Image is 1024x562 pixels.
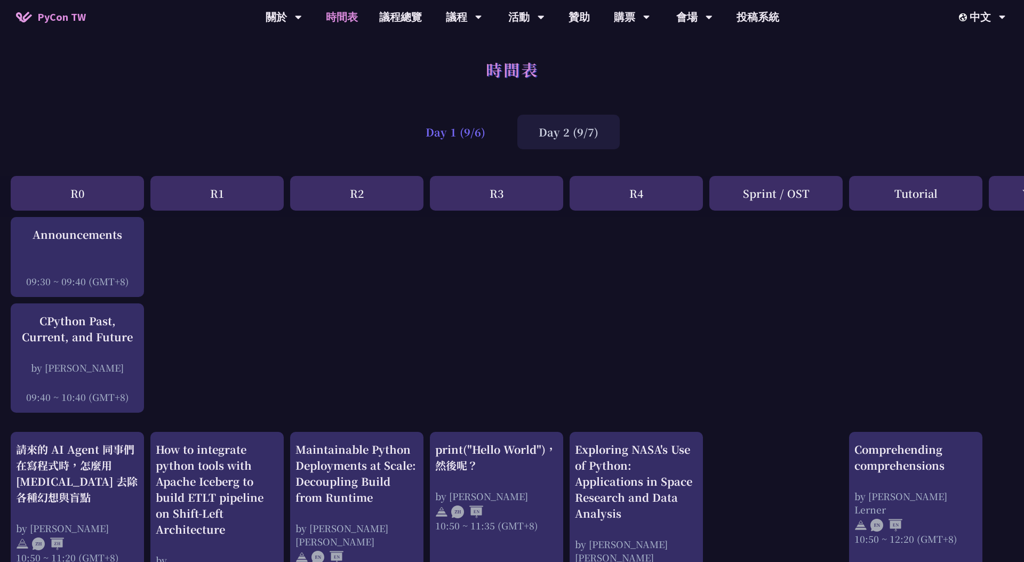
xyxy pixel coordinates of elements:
a: CPython Past, Current, and Future by [PERSON_NAME] 09:40 ~ 10:40 (GMT+8) [16,313,139,404]
div: 09:30 ~ 09:40 (GMT+8) [16,275,139,288]
a: PyCon TW [5,4,97,30]
div: Comprehending comprehensions [854,441,977,473]
img: Home icon of PyCon TW 2025 [16,12,32,22]
div: R4 [570,176,703,211]
div: by [PERSON_NAME] [16,521,139,535]
div: Sprint / OST [709,176,843,211]
a: Comprehending comprehensions by [PERSON_NAME] Lerner 10:50 ~ 12:20 (GMT+8) [854,441,977,545]
div: Tutorial [849,176,982,211]
img: svg+xml;base64,PHN2ZyB4bWxucz0iaHR0cDovL3d3dy53My5vcmcvMjAwMC9zdmciIHdpZHRoPSIyNCIgaGVpZ2h0PSIyNC... [16,537,29,550]
div: 10:50 ~ 12:20 (GMT+8) [854,532,977,545]
div: R2 [290,176,423,211]
div: CPython Past, Current, and Future [16,313,139,345]
div: by [PERSON_NAME] [PERSON_NAME] [295,521,418,548]
div: Exploring NASA's Use of Python: Applications in Space Research and Data Analysis [575,441,698,521]
img: ENEN.5a408d1.svg [870,519,902,532]
div: 09:40 ~ 10:40 (GMT+8) [16,390,139,404]
img: svg+xml;base64,PHN2ZyB4bWxucz0iaHR0cDovL3d3dy53My5vcmcvMjAwMC9zdmciIHdpZHRoPSIyNCIgaGVpZ2h0PSIyNC... [435,505,448,518]
h1: 時間表 [486,53,539,85]
img: ZHEN.371966e.svg [451,505,483,518]
div: R0 [11,176,144,211]
div: 10:50 ~ 11:35 (GMT+8) [435,519,558,532]
div: Day 2 (9/7) [517,115,620,149]
div: by [PERSON_NAME] [435,489,558,503]
img: Locale Icon [959,13,970,21]
div: Day 1 (9/6) [404,115,507,149]
div: How to integrate python tools with Apache Iceberg to build ETLT pipeline on Shift-Left Architecture [156,441,278,537]
div: by [PERSON_NAME] [16,361,139,374]
a: print("Hello World")，然後呢？ by [PERSON_NAME] 10:50 ~ 11:35 (GMT+8) [435,441,558,532]
div: R3 [430,176,563,211]
div: by [PERSON_NAME] Lerner [854,489,977,516]
img: svg+xml;base64,PHN2ZyB4bWxucz0iaHR0cDovL3d3dy53My5vcmcvMjAwMC9zdmciIHdpZHRoPSIyNCIgaGVpZ2h0PSIyNC... [854,519,867,532]
div: R1 [150,176,284,211]
div: Maintainable Python Deployments at Scale: Decoupling Build from Runtime [295,441,418,505]
div: 請來的 AI Agent 同事們在寫程式時，怎麼用 [MEDICAL_DATA] 去除各種幻想與盲點 [16,441,139,505]
div: print("Hello World")，然後呢？ [435,441,558,473]
img: ZHZH.38617ef.svg [32,537,64,550]
span: PyCon TW [37,9,86,25]
div: Announcements [16,227,139,243]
